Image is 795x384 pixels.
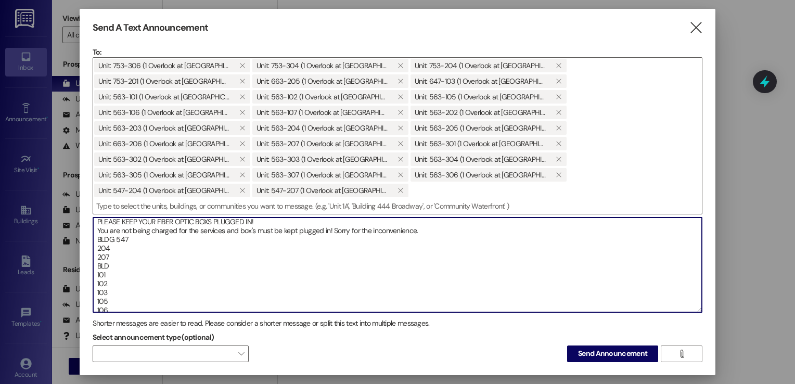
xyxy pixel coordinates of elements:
[397,124,403,132] i: 
[551,168,567,182] button: Unit: 563-306 (1 Overlook at Thornton)
[98,74,230,88] span: Unit: 753-201 (1 Overlook at Thornton)
[415,74,547,88] span: Unit: 647-103 (1 Overlook at Thornton)
[678,350,686,358] i: 
[393,152,408,166] button: Unit: 563-303 (1 Overlook at Thornton)
[239,155,245,163] i: 
[689,22,703,33] i: 
[397,77,403,85] i: 
[93,198,702,214] input: Type to select the units, buildings, or communities you want to message. (e.g. 'Unit 1A', 'Buildi...
[556,124,561,132] i: 
[239,186,245,195] i: 
[98,168,230,182] span: Unit: 563-305 (1 Overlook at Thornton)
[98,106,230,119] span: Unit: 563-106 (1 Overlook at Thornton)
[257,106,389,119] span: Unit: 563-107 (1 Overlook at Thornton)
[397,61,403,70] i: 
[393,121,408,135] button: Unit: 563-204 (1 Overlook at Thornton)
[98,152,230,166] span: Unit: 563-302 (1 Overlook at Thornton)
[257,59,389,72] span: Unit: 753-304 (1 Overlook at Thornton)
[257,168,389,182] span: Unit: 563-307 (1 Overlook at Thornton)
[235,168,250,182] button: Unit: 563-305 (1 Overlook at Thornton)
[235,106,250,119] button: Unit: 563-106 (1 Overlook at Thornton)
[93,47,702,57] p: To:
[239,93,245,101] i: 
[415,168,547,182] span: Unit: 563-306 (1 Overlook at Thornton)
[556,93,561,101] i: 
[257,90,389,104] span: Unit: 563-102 (1 Overlook at Thornton)
[578,348,647,359] span: Send Announcement
[239,139,245,148] i: 
[397,139,403,148] i: 
[98,121,230,135] span: Unit: 563-203 (1 Overlook at Thornton)
[98,90,230,104] span: Unit: 563-101 (1 Overlook at Thornton)
[235,121,250,135] button: Unit: 563-203 (1 Overlook at Thornton)
[551,152,567,166] button: Unit: 563-304 (1 Overlook at Thornton)
[415,152,547,166] span: Unit: 563-304 (1 Overlook at Thornton)
[567,345,658,362] button: Send Announcement
[393,137,408,150] button: Unit: 563-207 (1 Overlook at Thornton)
[556,61,561,70] i: 
[415,59,547,72] span: Unit: 753-204 (1 Overlook at Thornton)
[257,137,389,150] span: Unit: 563-207 (1 Overlook at Thornton)
[415,90,547,104] span: Unit: 563-105 (1 Overlook at Thornton)
[98,184,230,197] span: Unit: 547-204 (1 Overlook at Thornton)
[415,106,547,119] span: Unit: 563-202 (1 Overlook at Thornton)
[239,171,245,179] i: 
[235,152,250,166] button: Unit: 563-302 (1 Overlook at Thornton)
[415,121,547,135] span: Unit: 563-205 (1 Overlook at Thornton)
[415,137,547,150] span: Unit: 563-301 (1 Overlook at Thornton)
[393,184,408,197] button: Unit: 547-207 (1 Overlook at Thornton)
[93,318,702,329] div: Shorter messages are easier to read. Please consider a shorter message or split this text into mu...
[393,90,408,104] button: Unit: 563-102 (1 Overlook at Thornton)
[257,152,389,166] span: Unit: 563-303 (1 Overlook at Thornton)
[257,184,389,197] span: Unit: 547-207 (1 Overlook at Thornton)
[551,137,567,150] button: Unit: 563-301 (1 Overlook at Thornton)
[551,121,567,135] button: Unit: 563-205 (1 Overlook at Thornton)
[93,22,208,34] h3: Send A Text Announcement
[93,217,702,312] textarea: NOTICE OF ENTRY [DATE] Utility one will be out to recheck the signal level inside the units indic...
[556,171,561,179] i: 
[556,108,561,117] i: 
[239,61,245,70] i: 
[393,59,408,72] button: Unit: 753-304 (1 Overlook at Thornton)
[93,217,702,313] div: NOTICE OF ENTRY [DATE] Utility one will be out to recheck the signal level inside the units indic...
[551,90,567,104] button: Unit: 563-105 (1 Overlook at Thornton)
[397,108,403,117] i: 
[556,155,561,163] i: 
[257,74,389,88] span: Unit: 663-205 (1 Overlook at Thornton)
[98,137,230,150] span: Unit: 663-206 (1 Overlook at Thornton)
[235,137,250,150] button: Unit: 663-206 (1 Overlook at Thornton)
[397,186,403,195] i: 
[235,184,250,197] button: Unit: 547-204 (1 Overlook at Thornton)
[556,77,561,85] i: 
[239,124,245,132] i: 
[551,74,567,88] button: Unit: 647-103 (1 Overlook at Thornton)
[397,155,403,163] i: 
[397,93,403,101] i: 
[98,59,230,72] span: Unit: 753-306 (1 Overlook at Thornton)
[397,171,403,179] i: 
[556,139,561,148] i: 
[393,106,408,119] button: Unit: 563-107 (1 Overlook at Thornton)
[393,74,408,88] button: Unit: 663-205 (1 Overlook at Thornton)
[235,59,250,72] button: Unit: 753-306 (1 Overlook at Thornton)
[93,329,214,345] label: Select announcement type (optional)
[551,106,567,119] button: Unit: 563-202 (1 Overlook at Thornton)
[393,168,408,182] button: Unit: 563-307 (1 Overlook at Thornton)
[235,90,250,104] button: Unit: 563-101 (1 Overlook at Thornton)
[257,121,389,135] span: Unit: 563-204 (1 Overlook at Thornton)
[239,108,245,117] i: 
[235,74,250,88] button: Unit: 753-201 (1 Overlook at Thornton)
[239,77,245,85] i: 
[551,59,567,72] button: Unit: 753-204 (1 Overlook at Thornton)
